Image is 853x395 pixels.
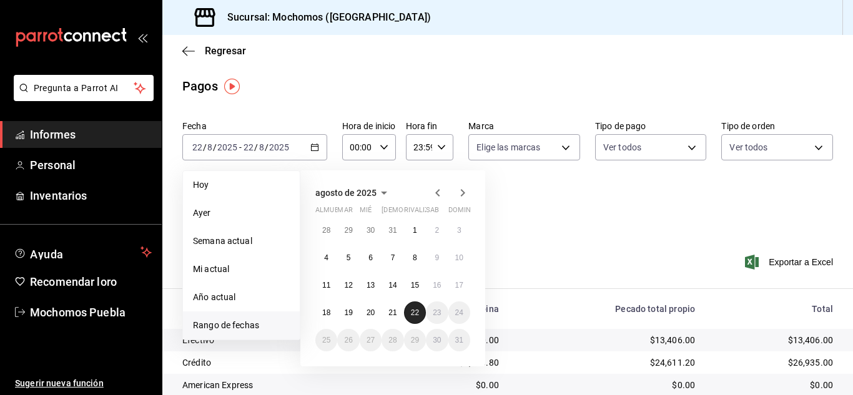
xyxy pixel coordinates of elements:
button: 16 de agosto de 2025 [426,274,448,296]
font: Fecha [182,121,207,131]
font: mié [360,206,372,214]
font: 16 [433,281,441,290]
abbr: 28 de julio de 2025 [322,226,330,235]
abbr: 23 de agosto de 2025 [433,308,441,317]
abbr: 17 de agosto de 2025 [455,281,463,290]
abbr: 1 de agosto de 2025 [413,226,417,235]
button: 19 de agosto de 2025 [337,301,359,324]
font: rivalizar [404,206,438,214]
font: 4 [324,253,328,262]
font: Año actual [193,292,235,302]
font: agosto de 2025 [315,188,377,198]
font: Mi actual [193,264,229,274]
font: Hora de inicio [342,121,396,131]
button: 21 de agosto de 2025 [382,301,403,324]
abbr: 5 de agosto de 2025 [347,253,351,262]
abbr: 30 de agosto de 2025 [433,336,441,344]
abbr: 9 de agosto de 2025 [435,253,439,262]
abbr: 14 de agosto de 2025 [388,281,397,290]
button: 11 de agosto de 2025 [315,274,337,296]
input: -- [259,142,265,152]
button: 7 de agosto de 2025 [382,246,403,269]
button: 8 de agosto de 2025 [404,246,426,269]
abbr: 29 de agosto de 2025 [411,336,419,344]
font: Total [812,304,833,314]
abbr: miércoles [360,206,372,219]
font: $2,323.80 [459,358,499,368]
abbr: jueves [382,206,455,219]
button: 4 de agosto de 2025 [315,246,337,269]
font: Tipo de pago [595,121,646,131]
button: 6 de agosto de 2025 [360,246,382,269]
abbr: 18 de agosto de 2025 [322,308,330,317]
font: mar [337,206,352,214]
font: / [254,142,258,152]
abbr: 8 de agosto de 2025 [413,253,417,262]
button: 29 de agosto de 2025 [404,329,426,351]
font: 3 [457,226,461,235]
a: Pregunta a Parrot AI [9,90,154,104]
font: Exportar a Excel [769,257,833,267]
abbr: 24 de agosto de 2025 [455,308,463,317]
font: 10 [455,253,463,262]
font: 28 [388,336,397,344]
button: 24 de agosto de 2025 [448,301,470,324]
font: 23 [433,308,441,317]
abbr: martes [337,206,352,219]
abbr: 13 de agosto de 2025 [367,281,375,290]
button: 5 de agosto de 2025 [337,246,359,269]
font: dominio [448,206,478,214]
font: 30 [367,226,375,235]
font: 29 [344,226,352,235]
font: Sucursal: Mochomos ([GEOGRAPHIC_DATA]) [227,11,431,23]
button: 27 de agosto de 2025 [360,329,382,351]
font: Sugerir nueva función [15,378,104,388]
abbr: 4 de agosto de 2025 [324,253,328,262]
font: 20 [367,308,375,317]
button: 22 de agosto de 2025 [404,301,426,324]
font: Ver todos [729,142,767,152]
abbr: 27 de agosto de 2025 [367,336,375,344]
font: Ver todos [603,142,641,152]
font: 31 [388,226,397,235]
button: 31 de agosto de 2025 [448,329,470,351]
abbr: 12 de agosto de 2025 [344,281,352,290]
abbr: lunes [315,206,352,219]
font: 24 [455,308,463,317]
font: Mochomos Puebla [30,306,126,319]
button: 30 de julio de 2025 [360,219,382,241]
font: Rango de fechas [193,320,259,330]
button: agosto de 2025 [315,185,392,200]
font: 27 [367,336,375,344]
font: 25 [322,336,330,344]
font: 13 [367,281,375,290]
font: Hoy [193,180,209,190]
font: Ayer [193,208,211,218]
button: 25 de agosto de 2025 [315,329,337,351]
button: 1 de agosto de 2025 [404,219,426,241]
abbr: 3 de agosto de 2025 [457,226,461,235]
abbr: 26 de agosto de 2025 [344,336,352,344]
font: / [265,142,269,152]
button: 17 de agosto de 2025 [448,274,470,296]
font: 7 [391,253,395,262]
button: 12 de agosto de 2025 [337,274,359,296]
font: 1 [413,226,417,235]
abbr: viernes [404,206,438,219]
abbr: 28 de agosto de 2025 [388,336,397,344]
font: American Express [182,380,253,390]
font: $24,611.20 [650,358,696,368]
abbr: 2 de agosto de 2025 [435,226,439,235]
button: 3 de agosto de 2025 [448,219,470,241]
button: abrir_cajón_menú [137,32,147,42]
font: $13,406.00 [650,335,696,345]
abbr: 20 de agosto de 2025 [367,308,375,317]
font: 29 [411,336,419,344]
font: Hora fin [406,121,438,131]
abbr: 22 de agosto de 2025 [411,308,419,317]
font: 17 [455,281,463,290]
font: [DEMOGRAPHIC_DATA] [382,206,455,214]
button: Exportar a Excel [747,255,833,270]
font: Efectivo [182,335,214,345]
button: 9 de agosto de 2025 [426,246,448,269]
